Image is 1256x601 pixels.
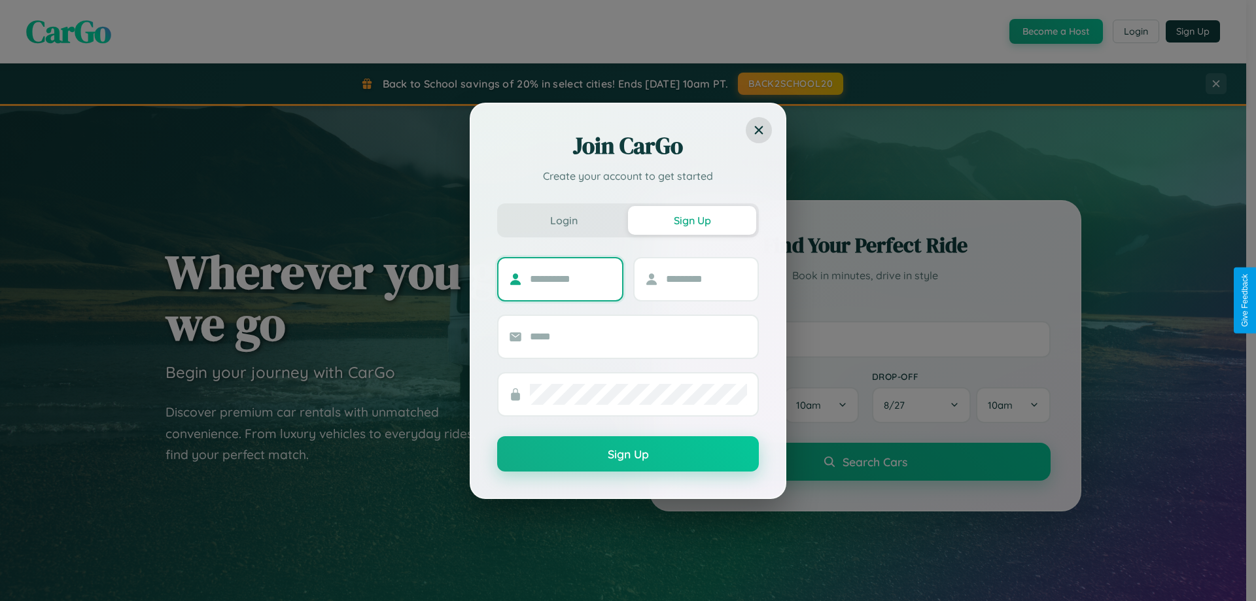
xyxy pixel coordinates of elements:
[500,206,628,235] button: Login
[497,168,759,184] p: Create your account to get started
[497,130,759,162] h2: Join CarGo
[1240,274,1249,327] div: Give Feedback
[628,206,756,235] button: Sign Up
[497,436,759,472] button: Sign Up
